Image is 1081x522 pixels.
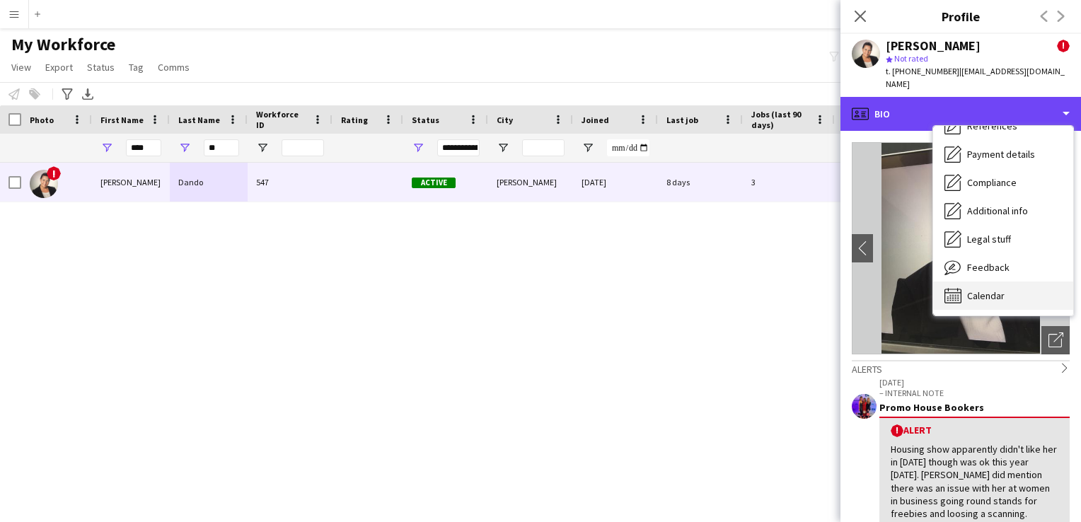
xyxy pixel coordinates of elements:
[879,377,1070,388] p: [DATE]
[658,163,743,202] div: 8 days
[178,115,220,125] span: Last Name
[126,139,161,156] input: First Name Filter Input
[341,115,368,125] span: Rating
[412,115,439,125] span: Status
[967,233,1011,245] span: Legal stuff
[933,168,1073,197] div: Compliance
[933,140,1073,168] div: Payment details
[522,139,565,156] input: City Filter Input
[488,163,573,202] div: [PERSON_NAME]
[967,204,1028,217] span: Additional info
[967,120,1017,132] span: References
[178,141,191,154] button: Open Filter Menu
[412,178,456,188] span: Active
[79,86,96,103] app-action-btn: Export XLSX
[123,58,149,76] a: Tag
[412,141,424,154] button: Open Filter Menu
[45,61,73,74] span: Export
[891,443,1058,520] div: Housing show apparently didn't like her in [DATE] though was ok this year [DATE]. [PERSON_NAME] d...
[30,170,58,198] img: Jane Dando
[886,40,981,52] div: [PERSON_NAME]
[30,115,54,125] span: Photo
[891,424,903,437] span: !
[933,225,1073,253] div: Legal stuff
[47,166,61,180] span: !
[967,261,1010,274] span: Feedback
[256,109,307,130] span: Workforce ID
[607,139,649,156] input: Joined Filter Input
[1041,326,1070,354] div: Open photos pop-in
[573,163,658,202] div: [DATE]
[256,141,269,154] button: Open Filter Menu
[582,115,609,125] span: Joined
[40,58,79,76] a: Export
[11,61,31,74] span: View
[100,141,113,154] button: Open Filter Menu
[933,197,1073,225] div: Additional info
[967,289,1005,302] span: Calendar
[11,34,115,55] span: My Workforce
[100,115,144,125] span: First Name
[967,176,1017,189] span: Compliance
[1057,40,1070,52] span: !
[879,401,1070,414] div: Promo House Bookers
[92,163,170,202] div: [PERSON_NAME]
[152,58,195,76] a: Comms
[59,86,76,103] app-action-btn: Advanced filters
[743,163,835,202] div: 3
[894,53,928,64] span: Not rated
[129,61,144,74] span: Tag
[933,282,1073,310] div: Calendar
[852,142,1070,354] img: Crew avatar or photo
[879,388,1070,398] p: – INTERNAL NOTE
[886,66,1065,89] span: | [EMAIL_ADDRESS][DOMAIN_NAME]
[170,163,248,202] div: Dando
[81,58,120,76] a: Status
[933,112,1073,140] div: References
[886,66,959,76] span: t. [PHONE_NUMBER]
[282,139,324,156] input: Workforce ID Filter Input
[840,7,1081,25] h3: Profile
[852,360,1070,376] div: Alerts
[666,115,698,125] span: Last job
[497,115,513,125] span: City
[6,58,37,76] a: View
[751,109,809,130] span: Jobs (last 90 days)
[840,97,1081,131] div: Bio
[158,61,190,74] span: Comms
[87,61,115,74] span: Status
[204,139,239,156] input: Last Name Filter Input
[967,148,1035,161] span: Payment details
[497,141,509,154] button: Open Filter Menu
[582,141,594,154] button: Open Filter Menu
[248,163,333,202] div: 547
[933,253,1073,282] div: Feedback
[891,424,1058,437] div: Alert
